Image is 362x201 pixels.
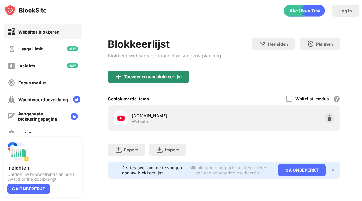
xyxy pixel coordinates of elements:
img: focus-off.svg [8,79,15,86]
div: Focus modus [18,80,46,85]
div: 2 sites over om toe te voegen aan uw blokkeerlijst. [122,165,183,175]
div: [DOMAIN_NAME] [132,112,224,119]
div: Insights [18,63,35,68]
img: push-insights.svg [7,141,29,162]
div: Aangepaste blokkeringspagina [18,111,66,122]
div: Instellingen [18,131,43,136]
img: password-protection-off.svg [8,96,15,103]
img: x-button.svg [331,168,335,173]
div: Blokkeerlijst [108,38,221,50]
div: animation [284,5,325,17]
img: new-icon.svg [67,46,78,51]
div: Plannen [316,41,333,47]
img: settings-off.svg [8,130,15,137]
img: logo-blocksite.svg [4,4,47,16]
div: Klik hier om te upgraden en te genieten van een onbeperkte blokkeerlijst. [186,165,271,175]
img: insights-off.svg [8,62,15,70]
div: Websites blokkeren [18,29,59,34]
div: Import [165,147,179,152]
div: GA ONBEPERKT [7,184,50,194]
div: Inzichten [7,165,78,171]
div: Geblokkeerde items [108,96,149,101]
img: customize-block-page-off.svg [8,113,15,120]
img: lock-menu.svg [71,113,78,120]
div: Export [124,147,138,152]
img: lock-menu.svg [73,96,80,103]
div: Wachtwoordbeveiliging [18,97,68,102]
img: favicons [117,115,125,122]
div: Whitelist-modus [295,96,329,101]
img: block-on.svg [8,28,15,36]
div: Herleiden [268,41,288,47]
div: Blokkeer websites permanent of volgens planning [108,53,221,59]
div: Log in [339,8,352,13]
div: Website [132,119,148,124]
img: new-icon.svg [67,63,78,68]
div: GA ONBEPERKT [278,164,326,176]
div: Ontdek uw browsetrends en hoe u uw tijd online doorbrengt [7,172,78,182]
div: Usage Limit [18,46,43,51]
div: Toevoegen aan blokkeerlijst [124,74,182,79]
img: time-usage-off.svg [8,45,15,53]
